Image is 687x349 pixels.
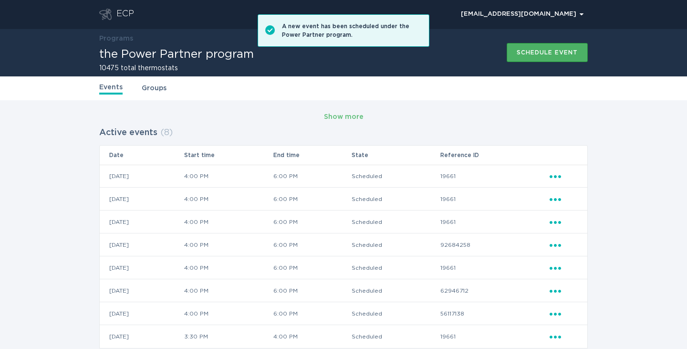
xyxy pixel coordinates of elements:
td: [DATE] [100,325,184,348]
span: Scheduled [352,242,382,248]
td: 56117138 [440,302,549,325]
h2: 10475 total thermostats [99,65,254,72]
div: Popover menu [550,240,578,250]
td: 4:00 PM [184,211,272,233]
td: 4:00 PM [273,325,351,348]
div: Popover menu [550,171,578,181]
tr: 5bda2f4a54b3416287ccb9798848b0ea [100,188,587,211]
td: 6:00 PM [273,211,351,233]
h1: the Power Partner program [99,49,254,60]
td: 19661 [440,211,549,233]
div: Popover menu [550,263,578,273]
div: Popover menu [550,194,578,204]
td: 62946712 [440,279,549,302]
div: Popover menu [550,308,578,319]
td: 4:00 PM [184,188,272,211]
span: Scheduled [352,219,382,225]
tr: e3af5ab515ce46ffaee3752ad9614269 [100,211,587,233]
td: [DATE] [100,188,184,211]
a: Groups [142,83,167,94]
th: Date [100,146,184,165]
td: 6:00 PM [273,302,351,325]
tr: d556817e4770498d8243284c63de198d [100,165,587,188]
td: 19661 [440,165,549,188]
div: Popover menu [550,286,578,296]
h2: Active events [99,124,157,141]
div: ECP [116,9,134,20]
div: Popover menu [550,331,578,342]
tr: Table Headers [100,146,587,165]
td: 4:00 PM [184,256,272,279]
tr: 0dceb55ad8d141a2beb67035374e9640 [100,302,587,325]
td: 6:00 PM [273,233,351,256]
td: 6:00 PM [273,188,351,211]
span: Scheduled [352,196,382,202]
td: 4:00 PM [184,302,272,325]
div: Show more [324,112,364,122]
tr: 4720e295d4dd43c980de7ff4e6d32113 [100,233,587,256]
span: Scheduled [352,173,382,179]
tr: a4de8f3b52304670a3c24f53c87f0274 [100,325,587,348]
td: 19661 [440,256,549,279]
td: 6:00 PM [273,279,351,302]
th: Reference ID [440,146,549,165]
div: Schedule event [517,50,578,55]
td: 3:30 PM [184,325,272,348]
a: Events [99,82,123,95]
div: Popover menu [457,7,588,21]
td: 19661 [440,325,549,348]
td: 4:00 PM [184,165,272,188]
span: Scheduled [352,334,382,339]
span: Scheduled [352,288,382,294]
td: 6:00 PM [273,165,351,188]
div: Popover menu [550,217,578,227]
td: 6:00 PM [273,256,351,279]
tr: 07425486aa4b4788bfdaa24fe8cc4a36 [100,256,587,279]
td: [DATE] [100,165,184,188]
span: Scheduled [352,311,382,317]
td: [DATE] [100,302,184,325]
div: A new event has been scheduled under the Power Partner program. [282,22,422,39]
td: 92684258 [440,233,549,256]
th: Start time [184,146,272,165]
td: [DATE] [100,211,184,233]
button: Schedule event [507,43,588,62]
td: [DATE] [100,256,184,279]
tr: 3710104db09f43288600ddc49a9b85d5 [100,279,587,302]
th: State [351,146,440,165]
button: Open user account details [457,7,588,21]
span: Scheduled [352,265,382,271]
th: End time [273,146,351,165]
button: Show more [324,110,364,124]
td: 19661 [440,188,549,211]
div: [EMAIL_ADDRESS][DOMAIN_NAME] [461,11,583,17]
button: Go to dashboard [99,9,112,20]
a: Programs [99,35,133,42]
td: [DATE] [100,279,184,302]
td: [DATE] [100,233,184,256]
span: ( 8 ) [160,128,173,137]
td: 4:00 PM [184,233,272,256]
td: 4:00 PM [184,279,272,302]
